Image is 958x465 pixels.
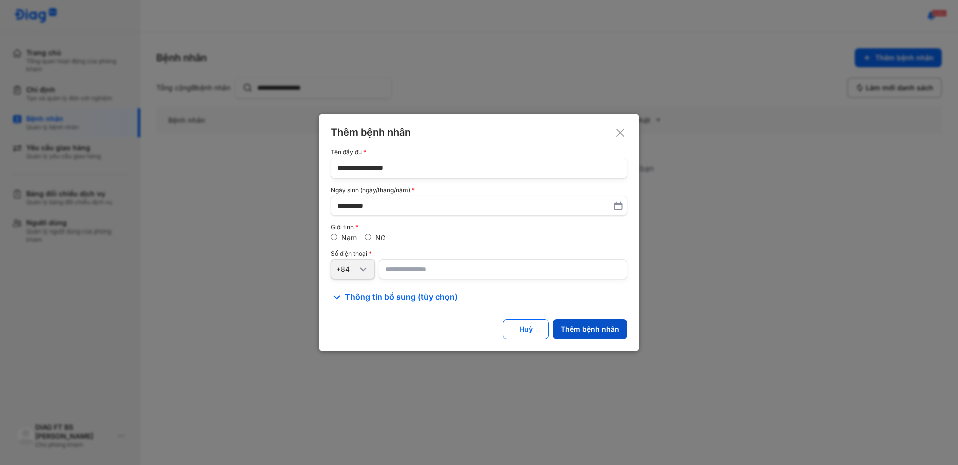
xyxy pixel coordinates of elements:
[331,250,627,257] div: Số điện thoại
[331,187,627,194] div: Ngày sinh (ngày/tháng/năm)
[503,319,549,339] button: Huỷ
[331,149,627,156] div: Tên đầy đủ
[553,319,627,339] button: Thêm bệnh nhân
[331,224,627,231] div: Giới tính
[375,233,385,242] label: Nữ
[331,126,627,139] div: Thêm bệnh nhân
[336,265,357,274] div: +84
[561,325,619,334] div: Thêm bệnh nhân
[345,291,458,303] span: Thông tin bổ sung (tùy chọn)
[341,233,357,242] label: Nam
